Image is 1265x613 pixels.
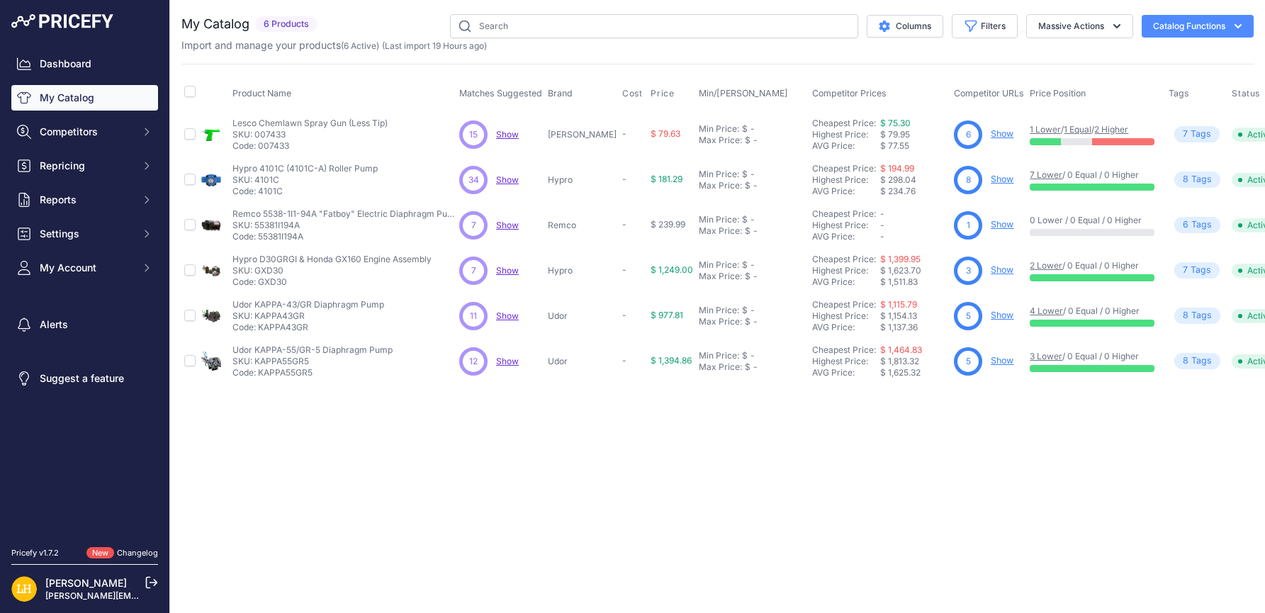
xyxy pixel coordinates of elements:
[812,88,887,99] span: Competitor Prices
[471,264,476,277] span: 7
[742,123,748,135] div: $
[1030,260,1062,271] a: 2 Lower
[40,261,133,275] span: My Account
[11,221,158,247] button: Settings
[1030,260,1154,271] p: / 0 Equal / 0 Higher
[232,276,432,288] p: Code: GXD30
[1207,173,1212,186] span: s
[880,265,921,276] span: $ 1,623.70
[952,14,1018,38] button: Filters
[699,361,742,373] div: Max Price:
[880,140,948,152] div: $ 77.55
[1030,169,1062,180] a: 7 Lower
[880,254,921,264] a: $ 1,399.95
[1174,217,1220,233] span: Tag
[232,367,393,378] p: Code: KAPPA55GR5
[745,135,750,146] div: $
[1207,218,1212,232] span: s
[812,129,880,140] div: Highest Price:
[745,180,750,191] div: $
[450,14,858,38] input: Search
[1174,126,1220,142] span: Tag
[991,128,1013,139] a: Show
[232,174,378,186] p: SKU: 4101C
[699,350,739,361] div: Min Price:
[812,299,876,310] a: Cheapest Price:
[812,356,880,367] div: Highest Price:
[1174,171,1220,188] span: Tag
[745,271,750,282] div: $
[651,264,693,275] span: $ 1,249.00
[496,265,519,276] a: Show
[699,169,739,180] div: Min Price:
[622,128,626,139] span: -
[1030,305,1063,316] a: 4 Lower
[812,254,876,264] a: Cheapest Price:
[469,355,478,368] span: 12
[11,255,158,281] button: My Account
[496,310,519,321] span: Show
[812,174,880,186] div: Highest Price:
[468,174,479,186] span: 34
[45,590,264,601] a: [PERSON_NAME][EMAIL_ADDRESS][DOMAIN_NAME]
[812,265,880,276] div: Highest Price:
[880,344,922,355] a: $ 1,464.83
[812,220,880,231] div: Highest Price:
[812,344,876,355] a: Cheapest Price:
[496,174,519,185] span: Show
[1183,354,1188,368] span: 8
[991,174,1013,184] a: Show
[742,169,748,180] div: $
[622,264,626,275] span: -
[880,220,884,230] span: -
[750,361,758,373] div: -
[1094,124,1128,135] a: 2 Higher
[40,193,133,207] span: Reports
[341,40,379,51] span: ( )
[812,310,880,322] div: Highest Price:
[496,129,519,140] a: Show
[232,299,384,310] p: Udor KAPPA-43/GR Diaphragm Pump
[622,88,642,99] span: Cost
[11,547,59,559] div: Pricefy v1.7.2
[11,366,158,391] a: Suggest a feature
[750,135,758,146] div: -
[1207,354,1212,368] span: s
[344,40,376,51] a: 6 Active
[1232,88,1260,99] span: Status
[699,180,742,191] div: Max Price:
[651,88,674,99] span: Price
[548,88,573,99] span: Brand
[232,231,459,242] p: Code: 55381I194A
[748,259,755,271] div: -
[548,310,617,322] p: Udor
[232,163,378,174] p: Hypro 4101C (4101C-A) Roller Pump
[496,356,519,366] span: Show
[1183,128,1188,141] span: 7
[232,220,459,231] p: SKU: 55381I194A
[1030,124,1061,135] a: 1 Lower
[1183,309,1188,322] span: 8
[880,208,884,219] span: -
[750,271,758,282] div: -
[1064,124,1091,135] a: 1 Equal
[967,219,970,232] span: 1
[812,163,876,174] a: Cheapest Price:
[651,88,677,99] button: Price
[1207,309,1212,322] span: s
[880,231,884,242] span: -
[548,220,617,231] p: Remco
[548,174,617,186] p: Hypro
[11,14,113,28] img: Pricefy Logo
[699,259,739,271] div: Min Price:
[11,187,158,213] button: Reports
[11,119,158,145] button: Competitors
[255,16,317,33] span: 6 Products
[622,310,626,320] span: -
[496,220,519,230] a: Show
[745,361,750,373] div: $
[651,128,680,139] span: $ 79.63
[750,225,758,237] div: -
